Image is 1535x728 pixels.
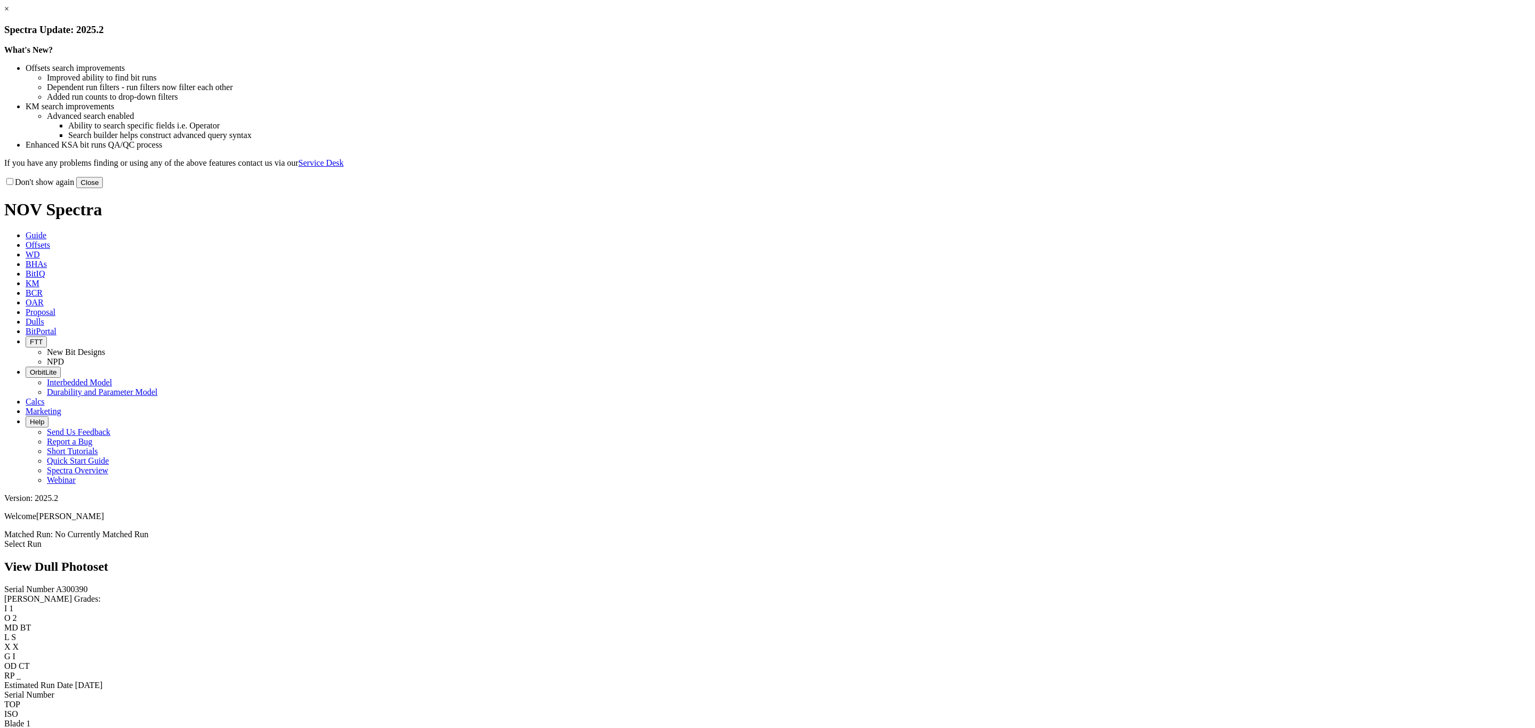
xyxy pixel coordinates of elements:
h1: NOV Spectra [4,200,1531,220]
span: [DATE] [75,681,103,690]
a: Send Us Feedback [47,427,110,436]
li: Offsets search improvements [26,63,1531,73]
a: Interbedded Model [47,378,112,387]
span: I [13,652,15,661]
span: Help [30,418,44,426]
span: OrbitLite [30,368,56,376]
input: Don't show again [6,178,13,185]
span: 2 [13,613,17,622]
span: No Currently Matched Run [55,530,149,539]
span: Dulls [26,317,44,326]
a: Webinar [47,475,76,484]
p: Welcome [4,512,1531,521]
li: Search builder helps construct advanced query syntax [68,131,1531,140]
span: Guide [26,231,46,240]
label: RP [4,671,14,680]
span: Calcs [26,397,45,406]
span: Marketing [26,407,61,416]
span: Serial Number [4,690,54,699]
strong: What's New? [4,45,53,54]
span: BCR [26,288,43,297]
span: BitIQ [26,269,45,278]
a: NPD [47,357,64,366]
span: S [11,633,16,642]
span: A300390 [56,585,88,594]
div: Version: 2025.2 [4,494,1531,503]
h2: View Dull Photoset [4,560,1531,574]
span: Blade 1 [4,719,30,728]
label: MD [4,623,18,632]
span: Offsets [26,240,50,249]
a: New Bit Designs [47,347,105,357]
a: Service Desk [298,158,344,167]
span: ISO [4,709,18,718]
a: × [4,4,9,13]
li: Improved ability to find bit runs [47,73,1531,83]
label: L [4,633,9,642]
span: BHAs [26,260,47,269]
li: KM search improvements [26,102,1531,111]
a: Select Run [4,539,42,548]
li: Ability to search specific fields i.e. Operator [68,121,1531,131]
span: [PERSON_NAME] [36,512,104,521]
span: X [13,642,19,651]
span: WD [26,250,40,259]
span: TOP [4,700,20,709]
span: KM [26,279,39,288]
label: O [4,613,11,622]
span: FTT [30,338,43,346]
li: Enhanced KSA bit runs QA/QC process [26,140,1531,150]
span: BitPortal [26,327,56,336]
label: OD [4,661,17,670]
a: Quick Start Guide [47,456,109,465]
a: Report a Bug [47,437,92,446]
div: [PERSON_NAME] Grades: [4,594,1531,604]
button: Close [76,177,103,188]
span: BT [20,623,31,632]
span: Proposal [26,308,55,317]
p: If you have any problems finding or using any of the above features contact us via our [4,158,1531,168]
a: Short Tutorials [47,447,98,456]
label: Serial Number [4,585,54,594]
span: Matched Run: [4,530,53,539]
label: Estimated Run Date [4,681,73,690]
a: Spectra Overview [47,466,108,475]
span: _ [17,671,21,680]
a: Durability and Parameter Model [47,387,158,397]
label: I [4,604,7,613]
li: Added run counts to drop-down filters [47,92,1531,102]
span: 1 [9,604,13,613]
label: G [4,652,11,661]
h3: Spectra Update: 2025.2 [4,24,1531,36]
span: OAR [26,298,44,307]
label: X [4,642,11,651]
span: CT [19,661,29,670]
label: Don't show again [4,177,74,187]
li: Dependent run filters - run filters now filter each other [47,83,1531,92]
li: Advanced search enabled [47,111,1531,121]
